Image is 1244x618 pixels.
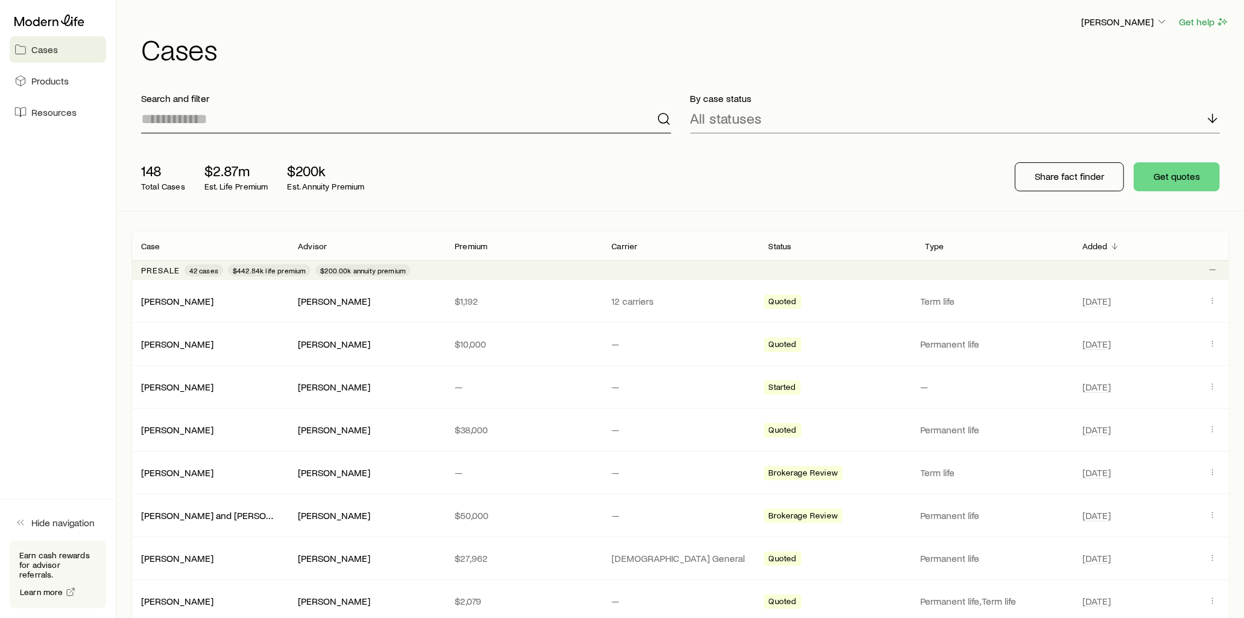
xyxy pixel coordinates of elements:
[288,162,365,179] p: $200k
[1082,241,1108,251] p: Added
[141,595,213,607] a: [PERSON_NAME]
[1178,15,1230,29] button: Get help
[611,467,749,479] p: —
[298,552,370,565] div: [PERSON_NAME]
[288,182,365,191] p: Est. Annuity Premium
[690,92,1220,104] p: By case status
[141,424,213,436] div: [PERSON_NAME]
[1081,15,1169,30] button: [PERSON_NAME]
[1082,295,1111,307] span: [DATE]
[10,541,106,608] div: Earn cash rewards for advisor referrals.Learn more
[611,595,749,607] p: —
[921,509,1068,521] p: Permanent life
[1082,381,1111,393] span: [DATE]
[690,110,762,127] p: All statuses
[298,338,370,351] div: [PERSON_NAME]
[769,553,797,566] span: Quoted
[926,241,944,251] p: Type
[189,266,218,275] span: 42 cases
[20,588,63,596] span: Learn more
[141,338,213,349] a: [PERSON_NAME]
[611,552,749,564] p: [DEMOGRAPHIC_DATA] General
[298,381,370,393] div: [PERSON_NAME]
[298,295,370,308] div: [PERSON_NAME]
[10,99,106,126] a: Resources
[455,552,592,564] p: $27,962
[320,266,406,275] span: $200.00k annuity premium
[921,381,1068,393] p: —
[921,552,1068,564] p: Permanent life
[298,595,370,608] div: [PERSON_NAME]
[455,295,592,307] p: $1,192
[1134,162,1220,191] button: Get quotes
[769,511,838,523] span: Brokerage Review
[141,34,1230,63] h1: Cases
[141,92,671,104] p: Search and filter
[1015,162,1124,191] button: Share fact finder
[298,509,370,522] div: [PERSON_NAME]
[141,182,185,191] p: Total Cases
[10,36,106,63] a: Cases
[141,509,279,522] div: [PERSON_NAME] and [PERSON_NAME]
[1082,467,1111,479] span: [DATE]
[921,467,1068,479] p: Term life
[19,550,96,579] p: Earn cash rewards for advisor referrals.
[141,381,213,392] a: [PERSON_NAME]
[31,106,77,118] span: Resources
[769,596,797,609] span: Quoted
[455,241,487,251] p: Premium
[204,182,268,191] p: Est. Life Premium
[31,43,58,56] span: Cases
[1082,338,1111,350] span: [DATE]
[1082,509,1111,521] span: [DATE]
[141,509,306,521] a: [PERSON_NAME] and [PERSON_NAME]
[204,162,268,179] p: $2.87m
[1082,552,1111,564] span: [DATE]
[10,509,106,536] button: Hide navigation
[921,295,1068,307] p: Term life
[31,75,69,87] span: Products
[141,552,213,564] a: [PERSON_NAME]
[141,381,213,393] div: [PERSON_NAME]
[611,338,749,350] p: —
[921,424,1068,436] p: Permanent life
[769,339,797,352] span: Quoted
[141,467,213,479] div: [PERSON_NAME]
[769,241,792,251] p: Status
[1081,16,1168,28] p: [PERSON_NAME]
[233,266,306,275] span: $442.84k life premium
[141,424,213,435] a: [PERSON_NAME]
[141,266,180,275] p: Presale
[921,595,1068,607] p: Permanent life, Term life
[141,338,213,351] div: [PERSON_NAME]
[769,296,797,309] span: Quoted
[141,241,160,251] p: Case
[141,467,213,478] a: [PERSON_NAME]
[31,517,95,529] span: Hide navigation
[611,424,749,436] p: —
[141,295,213,308] div: [PERSON_NAME]
[141,595,213,608] div: [PERSON_NAME]
[455,467,592,479] p: —
[455,338,592,350] p: $10,000
[141,295,213,307] a: [PERSON_NAME]
[769,468,838,480] span: Brokerage Review
[298,241,327,251] p: Advisor
[611,381,749,393] p: —
[611,241,637,251] p: Carrier
[298,424,370,436] div: [PERSON_NAME]
[1082,595,1111,607] span: [DATE]
[1035,170,1104,182] p: Share fact finder
[298,467,370,479] div: [PERSON_NAME]
[141,162,185,179] p: 148
[769,382,796,395] span: Started
[611,509,749,521] p: —
[455,509,592,521] p: $50,000
[10,68,106,94] a: Products
[455,595,592,607] p: $2,079
[769,425,797,438] span: Quoted
[455,381,592,393] p: —
[921,338,1068,350] p: Permanent life
[611,295,749,307] p: 12 carriers
[455,424,592,436] p: $38,000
